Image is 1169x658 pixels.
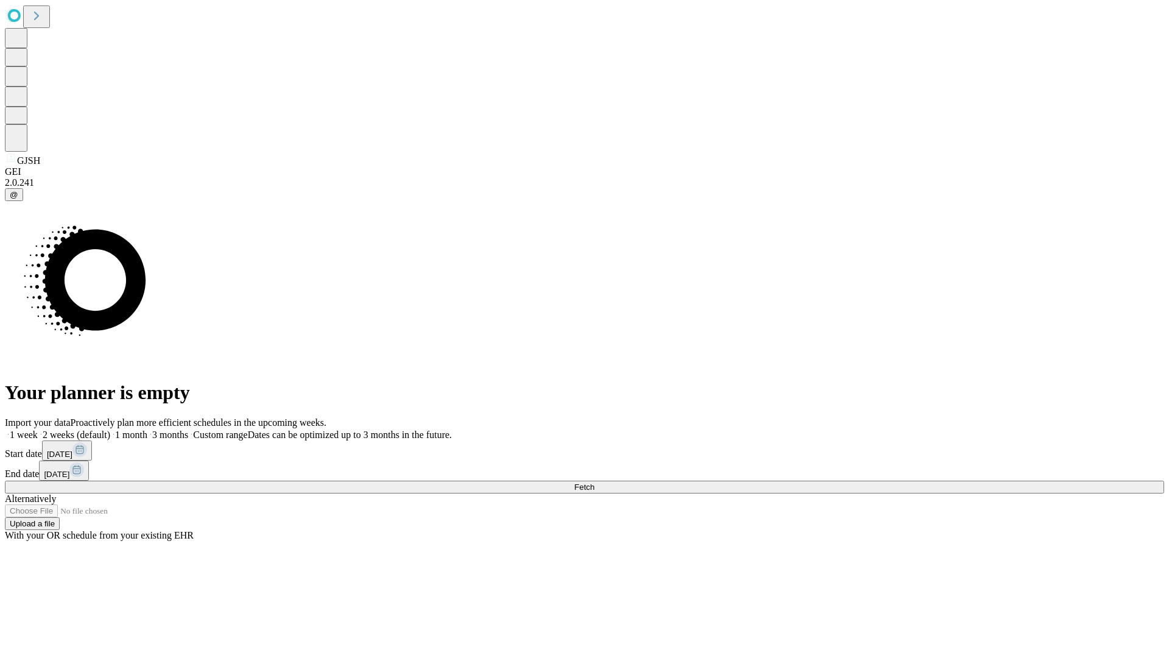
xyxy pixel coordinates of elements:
span: Fetch [574,483,594,492]
span: 1 month [115,430,147,440]
button: Fetch [5,481,1164,493]
span: [DATE] [44,470,69,479]
span: 3 months [152,430,188,440]
span: Dates can be optimized up to 3 months in the future. [248,430,452,440]
span: Import your data [5,417,71,428]
button: Upload a file [5,517,60,530]
span: @ [10,190,18,199]
span: Proactively plan more efficient schedules in the upcoming weeks. [71,417,326,428]
div: Start date [5,440,1164,461]
span: GJSH [17,155,40,166]
span: 2 weeks (default) [43,430,110,440]
span: With your OR schedule from your existing EHR [5,530,194,540]
span: 1 week [10,430,38,440]
span: Alternatively [5,493,56,504]
button: [DATE] [39,461,89,481]
button: @ [5,188,23,201]
span: [DATE] [47,450,72,459]
div: 2.0.241 [5,177,1164,188]
span: Custom range [193,430,247,440]
div: End date [5,461,1164,481]
h1: Your planner is empty [5,381,1164,404]
div: GEI [5,166,1164,177]
button: [DATE] [42,440,92,461]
